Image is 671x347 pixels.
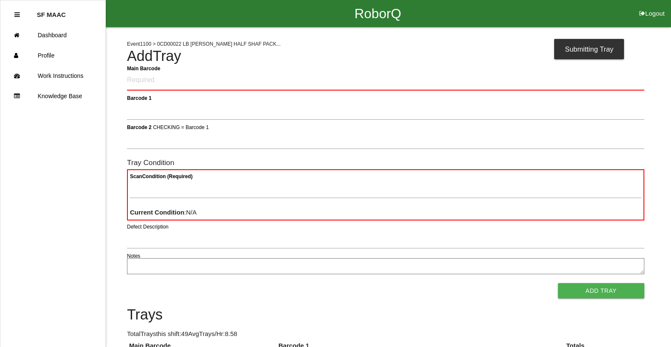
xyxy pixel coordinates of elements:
span: : N/A [130,209,197,216]
h6: Tray Condition [127,159,644,167]
span: Event 1100 > 0CD00022 LB [PERSON_NAME] HALF SHAF PACK... [127,41,281,47]
div: Close [14,5,20,25]
b: Barcode 1 [127,95,152,101]
a: Knowledge Base [0,86,105,106]
h4: Trays [127,307,644,323]
button: Add Tray [558,283,644,298]
b: Main Barcode [127,65,160,71]
p: SF MAAC [37,5,66,18]
label: Notes [127,252,140,260]
p: Total Trays this shift: 49 Avg Trays /Hr: 8.58 [127,329,644,339]
b: Scan Condition (Required) [130,173,193,179]
b: Current Condition [130,209,184,216]
div: Submitting Tray [554,39,624,59]
input: Required [127,71,644,91]
span: CHECKING = Barcode 1 [153,124,209,130]
a: Work Instructions [0,66,105,86]
label: Defect Description [127,223,168,231]
h4: Add Tray [127,48,644,64]
a: Profile [0,45,105,66]
b: Barcode 2 [127,124,152,130]
a: Dashboard [0,25,105,45]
